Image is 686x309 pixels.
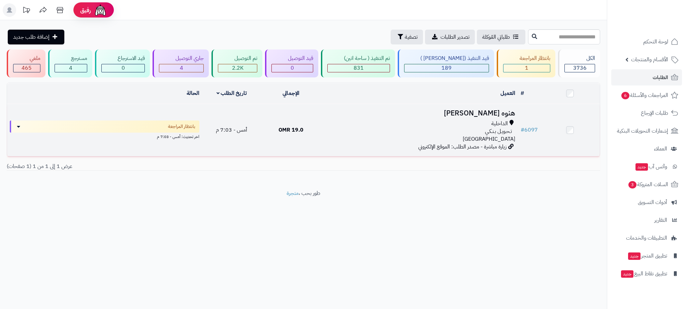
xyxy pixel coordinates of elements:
[611,194,682,210] a: أدوات التسويق
[628,252,641,260] span: جديد
[628,180,668,189] span: السلات المتروكة
[495,49,557,77] a: بانتظار المراجعة 1
[611,248,682,264] a: تطبيق المتجرجديد
[328,64,390,72] div: 831
[151,49,210,77] a: جاري التوصيل 4
[8,30,64,44] a: إضافة طلب جديد
[279,126,303,134] span: 19.0 OMR
[404,55,489,62] div: قيد التنفيذ ([PERSON_NAME] )
[13,55,40,62] div: ملغي
[13,64,40,72] div: 465
[635,163,648,171] span: جديد
[210,49,264,77] a: تم التوصيل 2.2K
[405,33,418,41] span: تصفية
[640,10,680,24] img: logo-2.png
[2,163,303,170] div: عرض 1 إلى 1 من 1 (1 صفحات)
[525,64,528,72] span: 1
[323,109,515,117] h3: هنوه [PERSON_NAME]
[611,87,682,103] a: المراجعات والأسئلة6
[482,33,510,41] span: طلباتي المُوكلة
[47,49,94,77] a: مسترجع 4
[621,91,668,100] span: المراجعات والأسئلة
[491,120,508,128] span: الداخلية
[442,64,452,72] span: 189
[477,30,525,44] a: طلباتي المُوكلة
[617,126,668,136] span: إشعارات التحويلات البنكية
[503,64,550,72] div: 1
[611,141,682,157] a: العملاء
[611,34,682,50] a: لوحة التحكم
[503,55,550,62] div: بانتظار المراجعة
[101,55,145,62] div: قيد الاسترجاع
[102,64,145,72] div: 0
[653,73,668,82] span: الطلبات
[354,64,364,72] span: 831
[564,55,595,62] div: الكل
[283,89,299,97] a: الإجمالي
[621,270,633,278] span: جديد
[168,123,195,130] span: بانتظار المراجعة
[218,55,257,62] div: تم التوصيل
[641,108,668,118] span: طلبات الإرجاع
[628,181,637,189] span: 3
[232,64,243,72] span: 2.2K
[94,49,152,77] a: قيد الاسترجاع 0
[611,123,682,139] a: إشعارات التحويلات البنكية
[187,89,199,97] a: الحالة
[643,37,668,46] span: لوحة التحكم
[5,49,47,77] a: ملغي 465
[638,198,667,207] span: أدوات التسويق
[485,128,512,135] span: تـحـويـل بـنـكـي
[521,126,538,134] a: #6097
[180,64,183,72] span: 4
[320,49,396,77] a: تم التنفيذ ( ساحة اتين) 831
[521,126,524,134] span: #
[272,64,313,72] div: 0
[463,135,515,143] span: [GEOGRAPHIC_DATA]
[391,30,423,44] button: تصفية
[55,64,87,72] div: 4
[94,3,107,17] img: ai-face.png
[218,64,257,72] div: 2242
[635,162,667,171] span: وآتس آب
[264,49,320,77] a: قيد التوصيل 0
[440,33,469,41] span: تصدير الطلبات
[159,55,204,62] div: جاري التوصيل
[557,49,601,77] a: الكل3736
[13,33,50,41] span: إضافة طلب جديد
[55,55,87,62] div: مسترجع
[217,89,247,97] a: تاريخ الطلب
[404,64,489,72] div: 189
[291,64,294,72] span: 0
[10,133,199,140] div: اخر تحديث: أمس - 7:03 م
[122,64,125,72] span: 0
[626,233,667,243] span: التطبيقات والخدمات
[611,69,682,85] a: الطلبات
[500,89,515,97] a: العميل
[611,105,682,121] a: طلبات الإرجاع
[611,212,682,228] a: التقارير
[287,189,299,197] a: متجرة
[271,55,313,62] div: قيد التوصيل
[22,64,32,72] span: 465
[611,159,682,175] a: وآتس آبجديد
[611,230,682,246] a: التطبيقات والخدمات
[425,30,475,44] a: تصدير الطلبات
[396,49,496,77] a: قيد التنفيذ ([PERSON_NAME] ) 189
[621,92,630,100] span: 6
[654,144,667,153] span: العملاء
[631,55,668,64] span: الأقسام والمنتجات
[418,143,507,151] span: زيارة مباشرة - مصدر الطلب: الموقع الإلكتروني
[611,266,682,282] a: تطبيق نقاط البيعجديد
[80,6,91,14] span: رفيق
[573,64,587,72] span: 3736
[216,126,247,134] span: أمس - 7:03 م
[159,64,203,72] div: 4
[69,64,72,72] span: 4
[620,269,667,278] span: تطبيق نقاط البيع
[654,215,667,225] span: التقارير
[521,89,524,97] a: #
[327,55,390,62] div: تم التنفيذ ( ساحة اتين)
[611,176,682,193] a: السلات المتروكة3
[627,251,667,261] span: تطبيق المتجر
